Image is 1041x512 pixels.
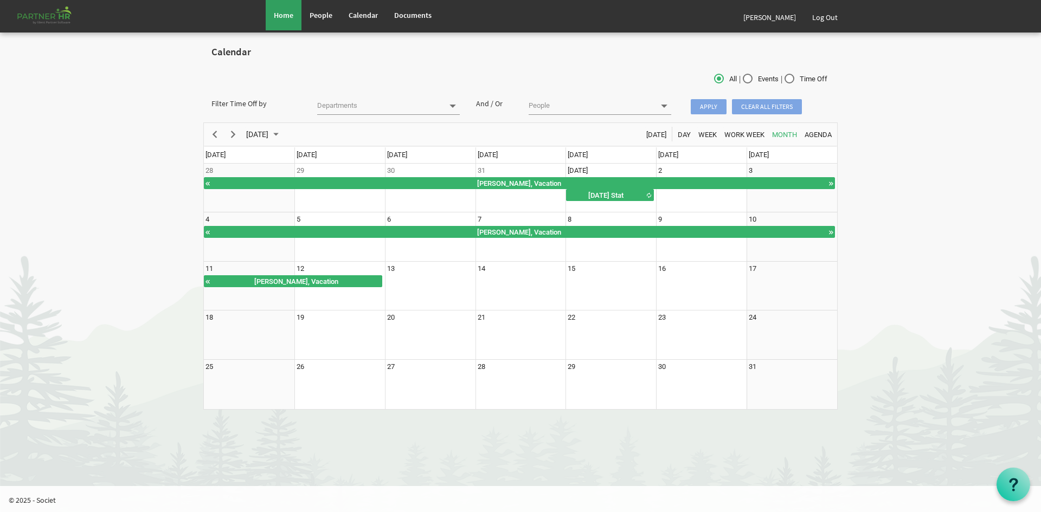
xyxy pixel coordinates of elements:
[387,361,395,372] div: Tuesday, January 27, 2026
[658,214,662,225] div: Friday, January 9, 2026
[245,128,269,141] span: [DATE]
[785,74,827,84] span: Time Off
[658,165,662,176] div: Friday, January 2, 2026
[205,214,209,225] div: Sunday, January 4, 2026
[387,165,395,176] div: Tuesday, December 30, 2025
[224,123,242,146] div: next period
[478,214,481,225] div: Wednesday, January 7, 2026
[714,74,737,84] span: All
[205,312,213,323] div: Sunday, January 18, 2026
[205,165,213,176] div: Sunday, December 28, 2025
[297,361,304,372] div: Monday, January 26, 2026
[676,127,693,141] button: Day
[387,214,391,225] div: Tuesday, January 6, 2026
[211,226,828,237] div: [PERSON_NAME], Vacation
[211,178,828,189] div: [PERSON_NAME], Vacation
[297,151,317,159] span: [DATE]
[804,128,833,141] span: Agenda
[208,127,222,141] button: Previous
[203,122,838,410] schedule: of January 2026
[771,128,798,141] span: Month
[9,495,1041,505] p: © 2025 - Societ
[697,127,719,141] button: Week
[645,128,667,141] span: [DATE]
[568,165,588,176] div: Thursday, January 1, 2026
[723,127,767,141] button: Work Week
[205,263,213,274] div: Sunday, January 11, 2026
[749,361,756,372] div: Saturday, January 31, 2026
[478,165,485,176] div: Wednesday, December 31, 2025
[297,165,304,176] div: Monday, December 29, 2025
[394,10,432,20] span: Documents
[245,127,284,141] button: October 2025
[568,263,575,274] div: Thursday, January 15, 2026
[697,128,718,141] span: Week
[677,128,692,141] span: Day
[204,275,382,287] div: Kimona Hudson, Vacation Begin From Wednesday, December 17, 2025 at 12:00:00 AM GMT-05:00 Ends At ...
[387,312,395,323] div: Tuesday, January 20, 2026
[204,226,835,238] div: Kimona Hudson, Vacation Begin From Wednesday, December 17, 2025 at 12:00:00 AM GMT-05:00 Ends At ...
[723,128,766,141] span: Work Week
[749,165,753,176] div: Saturday, January 3, 2026
[749,214,756,225] div: Saturday, January 10, 2026
[645,127,669,141] button: Today
[478,361,485,372] div: Wednesday, January 28, 2026
[204,177,835,189] div: Kimona Hudson, Vacation Begin From Wednesday, December 17, 2025 at 12:00:00 AM GMT-05:00 Ends At ...
[804,2,846,33] a: Log Out
[274,10,293,20] span: Home
[658,151,678,159] span: [DATE]
[568,361,575,372] div: Thursday, January 29, 2026
[242,123,285,146] div: January 2026
[317,98,442,113] input: Departments
[478,312,485,323] div: Wednesday, January 21, 2026
[743,74,779,84] span: Events
[568,151,588,159] span: [DATE]
[205,151,226,159] span: [DATE]
[566,189,654,201] div: New Year's Day Stat Begin From Thursday, January 1, 2026 at 12:00:00 AM GMT-05:00 Ends At Thursda...
[297,312,304,323] div: Monday, January 19, 2026
[297,214,300,225] div: Monday, January 5, 2026
[387,263,395,274] div: Tuesday, January 13, 2026
[529,98,654,113] input: People
[567,190,645,200] div: [DATE] Stat
[749,151,769,159] span: [DATE]
[691,99,727,114] span: Apply
[568,214,571,225] div: Thursday, January 8, 2026
[568,312,575,323] div: Thursday, January 22, 2026
[205,123,224,146] div: previous period
[310,10,332,20] span: People
[749,312,756,323] div: Saturday, January 24, 2026
[349,10,378,20] span: Calendar
[387,151,407,159] span: [DATE]
[735,2,804,33] a: [PERSON_NAME]
[749,263,756,274] div: Saturday, January 17, 2026
[211,47,830,58] h2: Calendar
[478,151,498,159] span: [DATE]
[732,99,802,114] span: Clear all filters
[626,72,838,87] div: | |
[205,361,213,372] div: Sunday, January 25, 2026
[468,98,521,109] div: And / Or
[226,127,241,141] button: Next
[478,263,485,274] div: Wednesday, January 14, 2026
[658,263,666,274] div: Friday, January 16, 2026
[770,127,799,141] button: Month
[803,127,834,141] button: Agenda
[203,98,309,109] div: Filter Time Off by
[211,276,382,287] div: [PERSON_NAME], Vacation
[658,361,666,372] div: Friday, January 30, 2026
[297,263,304,274] div: Monday, January 12, 2026
[658,312,666,323] div: Friday, January 23, 2026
